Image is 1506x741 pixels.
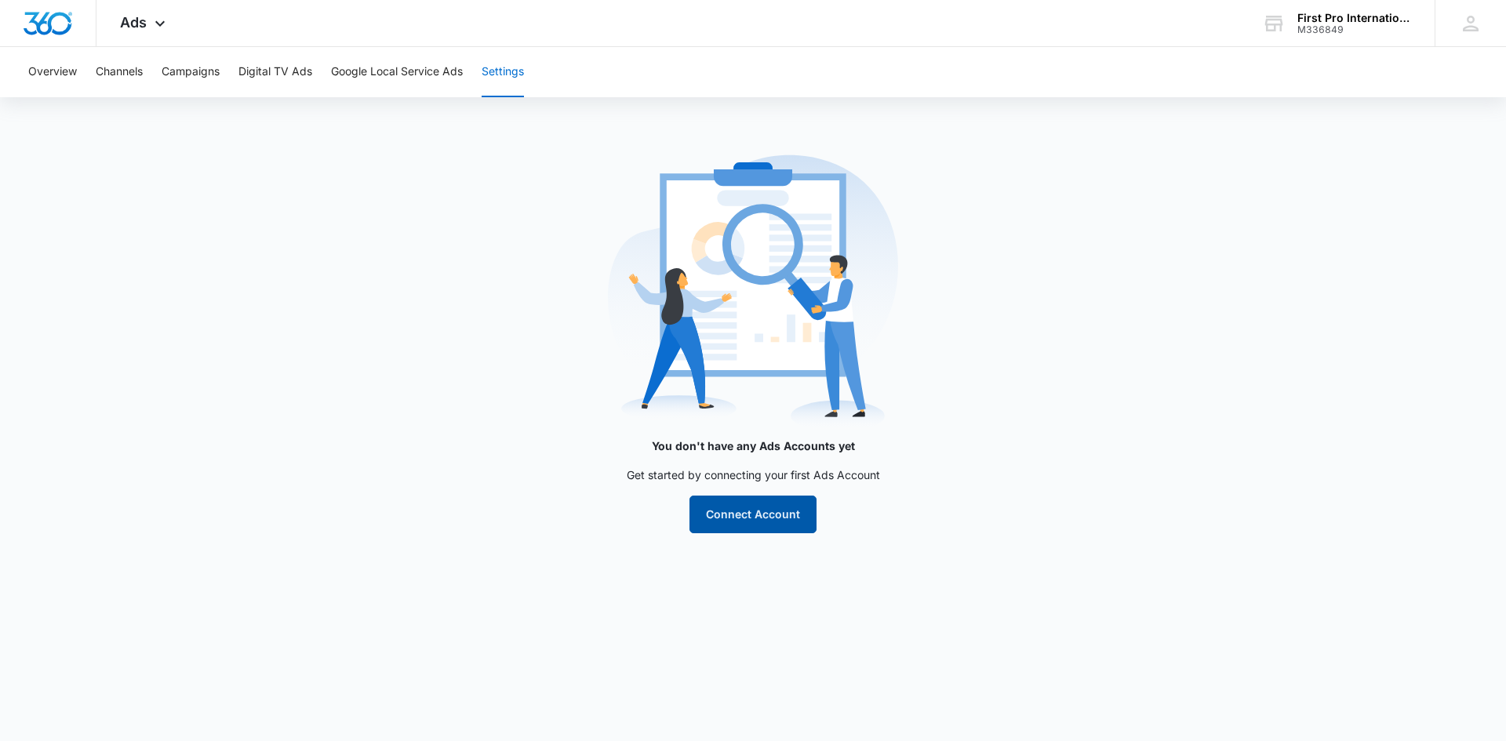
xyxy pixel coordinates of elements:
[1297,24,1412,35] div: account id
[238,47,312,97] button: Digital TV Ads
[162,47,220,97] button: Campaigns
[1297,12,1412,24] div: account name
[439,467,1067,483] p: Get started by connecting your first Ads Account
[120,14,147,31] span: Ads
[439,438,1067,454] p: You don't have any Ads Accounts yet
[28,47,77,97] button: Overview
[608,147,898,438] img: no-preview.svg
[482,47,524,97] button: Settings
[331,47,463,97] button: Google Local Service Ads
[96,47,143,97] button: Channels
[689,496,817,533] button: Connect Account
